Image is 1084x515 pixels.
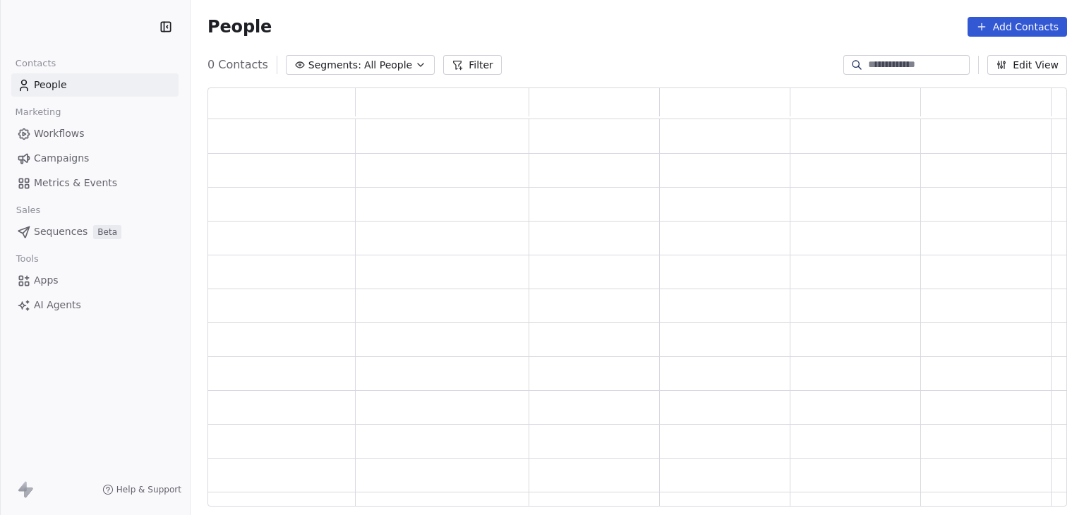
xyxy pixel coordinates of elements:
[10,248,44,269] span: Tools
[11,122,179,145] a: Workflows
[207,16,272,37] span: People
[308,58,361,73] span: Segments:
[34,273,59,288] span: Apps
[9,53,62,74] span: Contacts
[987,55,1067,75] button: Edit View
[93,225,121,239] span: Beta
[102,484,181,495] a: Help & Support
[11,147,179,170] a: Campaigns
[11,293,179,317] a: AI Agents
[968,17,1067,37] button: Add Contacts
[443,55,502,75] button: Filter
[34,151,89,166] span: Campaigns
[11,269,179,292] a: Apps
[34,126,85,141] span: Workflows
[364,58,412,73] span: All People
[34,176,117,190] span: Metrics & Events
[34,298,81,313] span: AI Agents
[11,73,179,97] a: People
[9,102,67,123] span: Marketing
[34,224,88,239] span: Sequences
[10,200,47,221] span: Sales
[11,220,179,243] a: SequencesBeta
[34,78,67,92] span: People
[116,484,181,495] span: Help & Support
[207,56,268,73] span: 0 Contacts
[11,171,179,195] a: Metrics & Events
